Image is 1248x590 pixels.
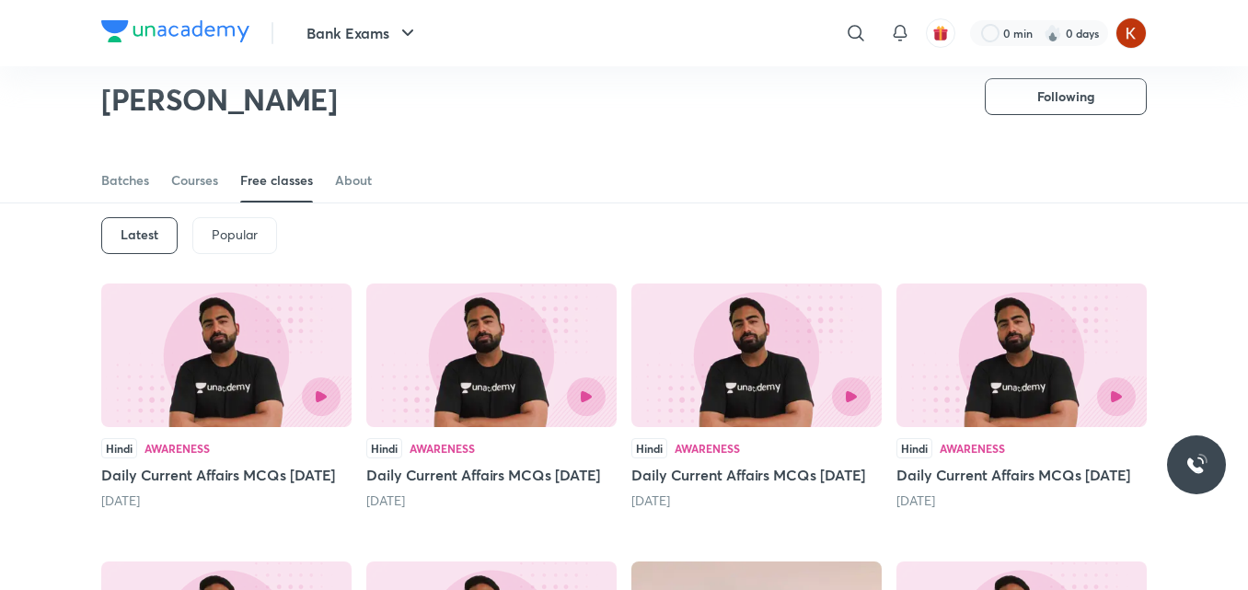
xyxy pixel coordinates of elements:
h5: Daily Current Affairs MCQs [DATE] [366,464,617,486]
img: avatar [932,25,949,41]
div: 1 day ago [101,492,352,510]
div: About [335,171,372,190]
span: Following [1037,87,1094,106]
img: ttu [1185,454,1208,476]
div: Daily Current Affairs MCQs 2nd September [631,283,882,510]
h5: Daily Current Affairs MCQs [DATE] [896,464,1147,486]
h6: Latest [121,227,158,242]
img: Company Logo [101,20,249,42]
h2: [PERSON_NAME] [101,81,338,118]
button: Bank Exams [295,15,430,52]
a: About [335,158,372,202]
div: Courses [171,171,218,190]
div: Free classes [240,171,313,190]
h5: Daily Current Affairs MCQs [DATE] [101,464,352,486]
a: Courses [171,158,218,202]
div: Awareness [144,443,210,454]
button: Following [985,78,1147,115]
img: streak [1044,24,1062,42]
img: Kiran Saini [1115,17,1147,49]
div: Daily Current Affairs MCQs 4th September [101,283,352,510]
div: 2 days ago [366,492,617,510]
button: avatar [926,18,955,48]
p: Popular [212,227,258,242]
div: Daily Current Affairs MCQs 3rd September [366,283,617,510]
div: Hindi [101,438,137,458]
div: 4 days ago [896,492,1147,510]
a: Company Logo [101,20,249,47]
div: 3 days ago [631,492,882,510]
a: Batches [101,158,149,202]
h5: Daily Current Affairs MCQs [DATE] [631,464,882,486]
div: Awareness [940,443,1005,454]
div: Hindi [366,438,402,458]
div: Batches [101,171,149,190]
div: Daily Current Affairs MCQs 1st September [896,283,1147,510]
div: Hindi [896,438,932,458]
div: Hindi [631,438,667,458]
a: Free classes [240,158,313,202]
div: Awareness [675,443,740,454]
div: Awareness [410,443,475,454]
